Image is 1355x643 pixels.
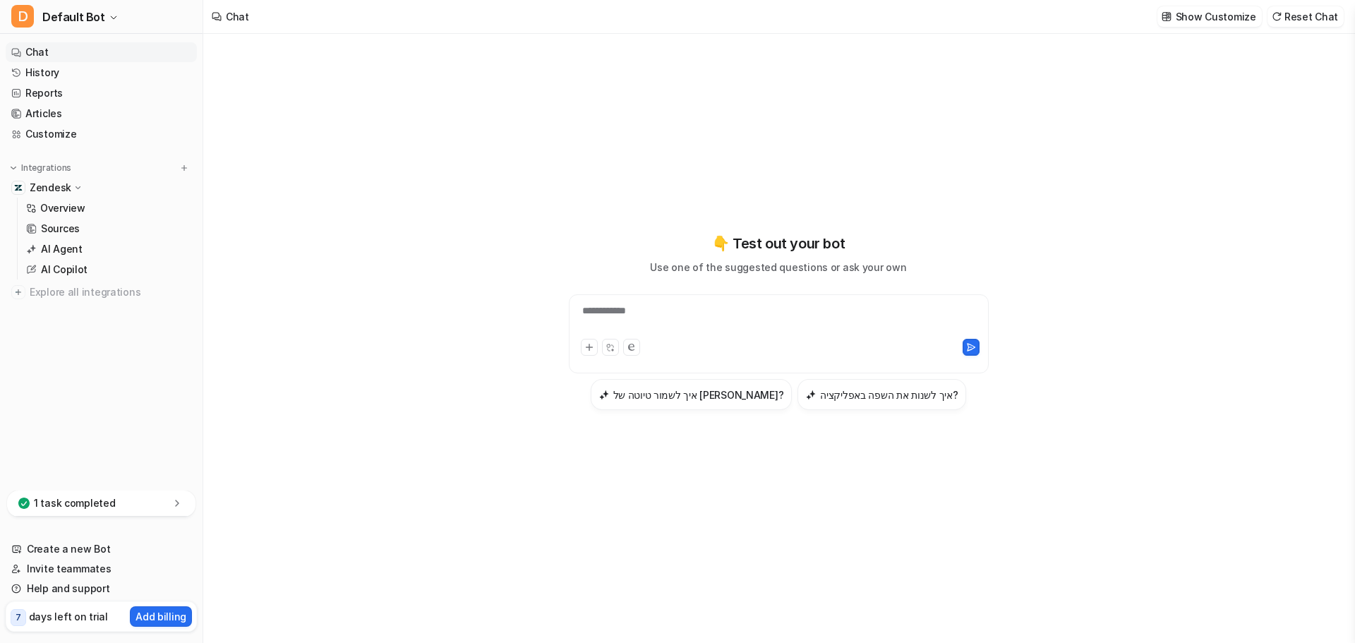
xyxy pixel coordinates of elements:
a: Create a new Bot [6,539,197,559]
p: Sources [41,222,80,236]
a: Customize [6,124,197,144]
img: reset [1272,11,1282,22]
a: Reports [6,83,197,103]
p: Zendesk [30,181,71,195]
img: Zendesk [14,184,23,192]
p: AI Copilot [41,263,88,277]
button: Reset Chat [1267,6,1344,27]
button: Show Customize [1157,6,1262,27]
a: Sources [20,219,197,239]
img: expand menu [8,163,18,173]
button: Integrations [6,161,76,175]
a: AI Agent [20,239,197,259]
a: Chat [6,42,197,62]
img: explore all integrations [11,285,25,299]
p: 👇 Test out your bot [712,233,845,254]
a: AI Copilot [20,260,197,280]
img: איך לשנות את השפה באפליקציה? [806,390,816,400]
span: D [11,5,34,28]
p: Use one of the suggested questions or ask your own [650,260,906,275]
span: Default Bot [42,7,105,27]
a: Overview [20,198,197,218]
a: Explore all integrations [6,282,197,302]
a: Articles [6,104,197,124]
img: איך לשמור טיוטה של טופס? [599,390,609,400]
button: איך לשמור טיוטה של טופס?איך לשמור טיוטה של [PERSON_NAME]? [591,379,793,410]
p: 1 task completed [34,496,116,510]
span: Explore all integrations [30,281,191,304]
p: AI Agent [41,242,83,256]
a: Invite teammates [6,559,197,579]
p: Add billing [135,609,186,624]
h3: איך לשנות את השפה באפליקציה? [820,387,958,402]
div: Chat [226,9,249,24]
button: Add billing [130,606,192,627]
img: customize [1162,11,1172,22]
h3: איך לשמור טיוטה של [PERSON_NAME]? [613,387,784,402]
p: Integrations [21,162,71,174]
p: 7 [16,611,21,624]
a: Help and support [6,579,197,599]
button: איך לשנות את השפה באפליקציה?איך לשנות את השפה באפליקציה? [797,379,966,410]
p: days left on trial [29,609,108,624]
p: Overview [40,201,85,215]
a: History [6,63,197,83]
img: menu_add.svg [179,163,189,173]
p: Show Customize [1176,9,1256,24]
